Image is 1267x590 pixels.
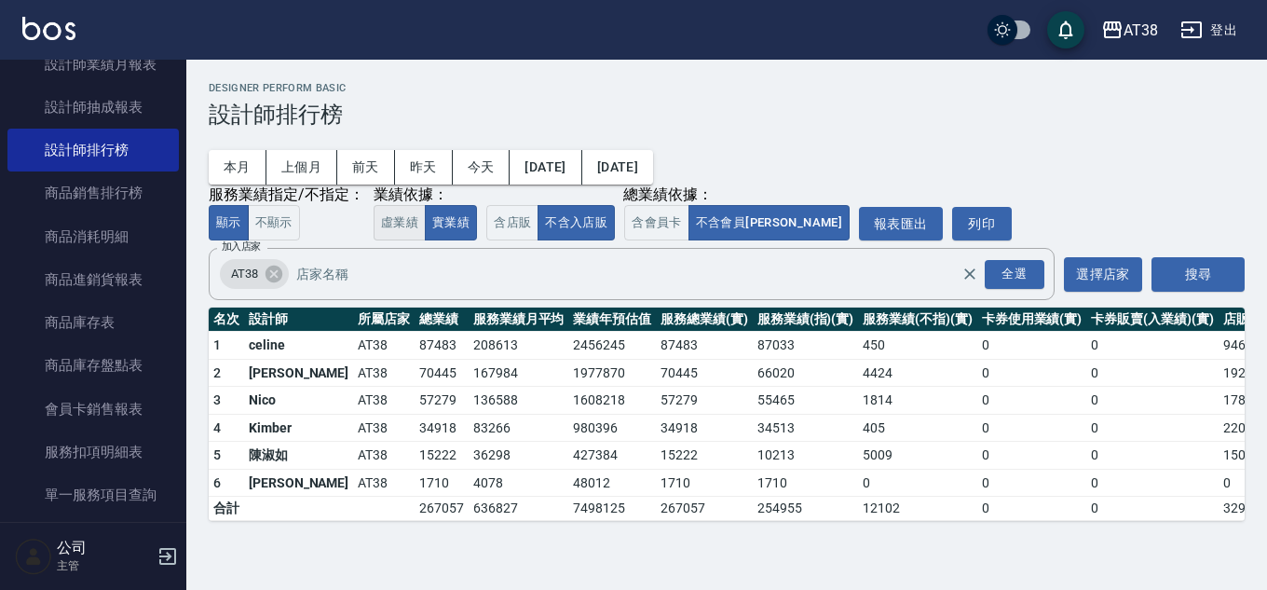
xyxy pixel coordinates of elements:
th: 總業績 [415,308,469,332]
td: 0 [1086,497,1218,521]
td: 0 [1086,414,1218,442]
th: 服務業績月平均 [469,308,569,332]
td: 0 [977,387,1087,415]
button: 列印 [952,207,1012,241]
td: 57279 [656,387,753,415]
td: AT38 [353,387,415,415]
td: 0 [1086,359,1218,387]
td: 87483 [656,332,753,360]
td: 450 [858,332,976,360]
div: AT38 [220,259,289,289]
button: 登出 [1173,13,1245,48]
th: 業績年預估值 [568,308,656,332]
a: 商品庫存表 [7,301,179,344]
td: 0 [1086,332,1218,360]
a: 設計師抽成報表 [7,86,179,129]
td: 208613 [469,332,569,360]
td: 0 [977,442,1087,470]
a: 商品庫存盤點表 [7,344,179,387]
th: 服務業績(不指)(實) [858,308,976,332]
a: 服務扣項明細表 [7,431,179,473]
td: 0 [977,332,1087,360]
td: AT38 [353,414,415,442]
td: 167984 [469,359,569,387]
button: Clear [957,261,983,287]
td: 0 [1086,387,1218,415]
div: 服務業績指定/不指定： [209,185,364,205]
td: [PERSON_NAME] [244,359,353,387]
button: 昨天 [395,150,453,185]
td: 合計 [209,497,244,521]
td: 254955 [753,497,859,521]
td: 10213 [753,442,859,470]
a: 會員卡銷售報表 [7,388,179,431]
td: 0 [977,359,1087,387]
td: 980396 [568,414,656,442]
button: [DATE] [510,150,581,185]
button: 報表匯出 [859,207,943,241]
td: [PERSON_NAME] [244,469,353,497]
th: 服務總業績(實) [656,308,753,332]
button: 不含入店販 [538,205,615,241]
td: 0 [1086,442,1218,470]
td: 70445 [656,359,753,387]
td: 87033 [753,332,859,360]
button: 上個月 [266,150,337,185]
td: 15222 [656,442,753,470]
button: 選擇店家 [1064,257,1142,292]
td: AT38 [353,442,415,470]
td: 87483 [415,332,469,360]
button: 今天 [453,150,511,185]
span: 1 [213,337,221,352]
th: 卡券使用業績(實) [977,308,1087,332]
td: 636827 [469,497,569,521]
td: 1608218 [568,387,656,415]
td: 34513 [753,414,859,442]
button: save [1047,11,1084,48]
td: 5009 [858,442,976,470]
button: Open [981,256,1048,293]
span: 3 [213,392,221,407]
h3: 設計師排行榜 [209,102,1245,128]
td: 405 [858,414,976,442]
td: 70445 [415,359,469,387]
td: 4424 [858,359,976,387]
div: 全選 [985,260,1044,289]
th: 名次 [209,308,244,332]
td: AT38 [353,332,415,360]
div: 業績依據： [374,185,477,205]
td: 48012 [568,469,656,497]
td: 34918 [415,414,469,442]
button: 前天 [337,150,395,185]
button: [DATE] [582,150,653,185]
th: 設計師 [244,308,353,332]
button: 含會員卡 [624,205,689,241]
div: AT38 [1124,19,1158,42]
td: Kimber [244,414,353,442]
td: 0 [977,497,1087,521]
td: 427384 [568,442,656,470]
input: 店家名稱 [292,258,994,291]
td: 0 [1086,469,1218,497]
span: 4 [213,420,221,435]
td: 0 [977,469,1087,497]
td: 7498125 [568,497,656,521]
td: 1814 [858,387,976,415]
td: 1710 [656,469,753,497]
td: AT38 [353,359,415,387]
td: 1710 [753,469,859,497]
button: 含店販 [486,205,538,241]
a: 店販抽成明細 [7,516,179,559]
button: 本月 [209,150,266,185]
img: Logo [22,17,75,40]
button: 不含會員[PERSON_NAME] [688,205,850,241]
span: 5 [213,447,221,462]
a: 設計師業績月報表 [7,43,179,86]
td: 12102 [858,497,976,521]
button: 顯示 [209,205,249,241]
a: 商品進銷貨報表 [7,258,179,301]
h2: Designer Perform Basic [209,82,1245,94]
h5: 公司 [57,539,152,557]
th: 服務業績(指)(實) [753,308,859,332]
